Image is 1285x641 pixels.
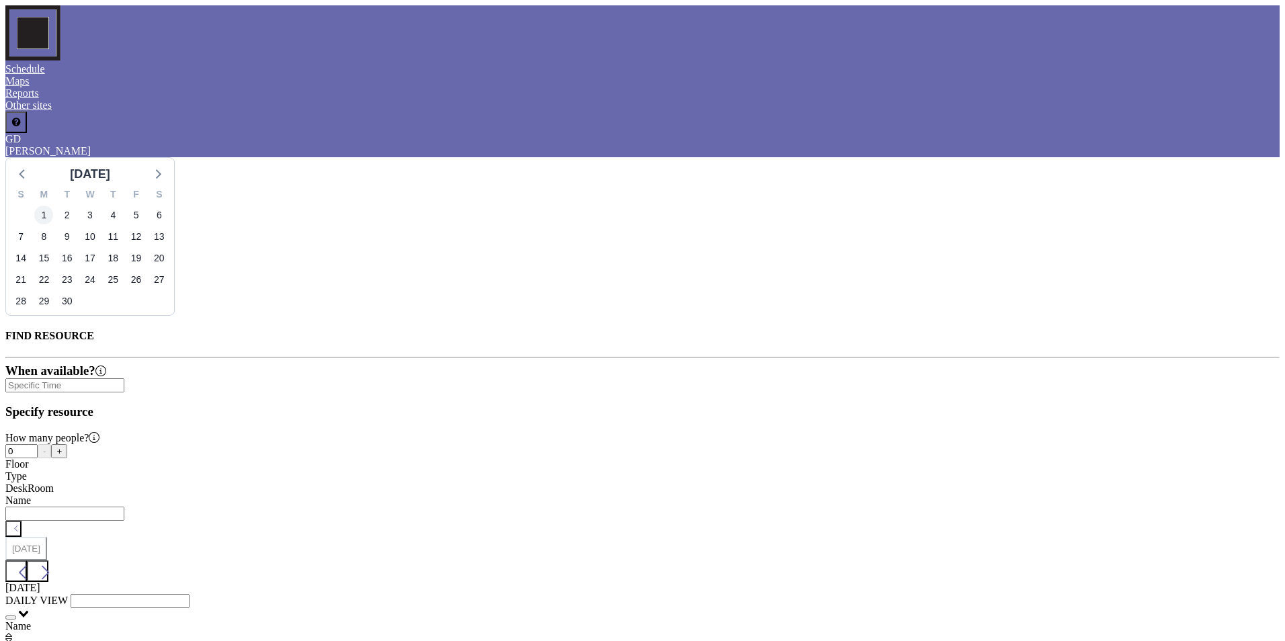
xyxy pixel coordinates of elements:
span: Saturday, September 13, 2025 [150,227,169,246]
div: Search for option [5,507,1280,521]
span: Thursday, September 4, 2025 [103,206,122,224]
span: Sunday, September 14, 2025 [11,249,30,267]
label: Floor [5,458,29,470]
span: Saturday, September 27, 2025 [150,270,169,289]
button: Clear Selected [5,615,16,619]
label: Name [5,495,31,506]
span: Friday, September 19, 2025 [127,249,146,267]
div: S [148,187,171,204]
label: Type [5,470,27,482]
a: Other sites [5,99,52,111]
span: Wednesday, September 10, 2025 [81,227,99,246]
div: T [101,187,124,204]
span: Monday, September 22, 2025 [34,270,53,289]
h4: FIND RESOURCE [5,330,1280,342]
span: Room [28,482,54,494]
div: Search for option [5,594,1280,620]
div: T [56,187,79,204]
span: Tuesday, September 16, 2025 [58,249,77,267]
div: F [124,187,147,204]
div: W [79,187,101,204]
span: [DATE] [5,582,40,593]
span: Monday, September 15, 2025 [34,249,53,267]
span: Thursday, September 18, 2025 [103,249,122,267]
span: Friday, September 5, 2025 [127,206,146,224]
img: organization-logo [5,5,60,60]
span: Monday, September 8, 2025 [34,227,53,246]
input: Search for option [71,594,190,608]
span: Wednesday, September 3, 2025 [81,206,99,224]
button: [DATE] [5,537,47,560]
h3: Specify resource [5,404,1280,419]
div: [DATE] [70,165,110,183]
span: Desk [5,482,28,494]
button: + [51,444,67,458]
label: How many people? [5,432,99,443]
span: Friday, September 12, 2025 [127,227,146,246]
input: Search for option [5,507,124,521]
span: Monday, September 1, 2025 [34,206,53,224]
span: Thursday, September 11, 2025 [103,227,122,246]
span: Tuesday, September 30, 2025 [58,292,77,310]
span: Sunday, September 28, 2025 [11,292,30,310]
span: Wednesday, September 17, 2025 [81,249,99,267]
div: S [9,187,32,204]
a: Schedule [5,63,45,75]
span: Thursday, September 25, 2025 [103,270,122,289]
span: Saturday, September 6, 2025 [150,206,169,224]
span: Tuesday, September 9, 2025 [58,227,77,246]
span: [PERSON_NAME] [5,145,91,157]
span: Monday, September 29, 2025 [34,292,53,310]
span: DAILY VIEW [5,595,68,606]
span: Wednesday, September 24, 2025 [81,270,99,289]
a: Reports [5,87,39,99]
span: Tuesday, September 23, 2025 [58,270,77,289]
span: Tuesday, September 2, 2025 [58,206,77,224]
a: Maps [5,75,30,87]
div: M [32,187,55,204]
span: Sunday, September 7, 2025 [11,227,30,246]
span: Friday, September 26, 2025 [127,270,146,289]
span: Saturday, September 20, 2025 [150,249,169,267]
input: Search for option [5,378,124,392]
div: Search for option [5,378,1280,392]
button: - [38,444,51,458]
span: GD [5,133,21,144]
span: Sunday, September 21, 2025 [11,270,30,289]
